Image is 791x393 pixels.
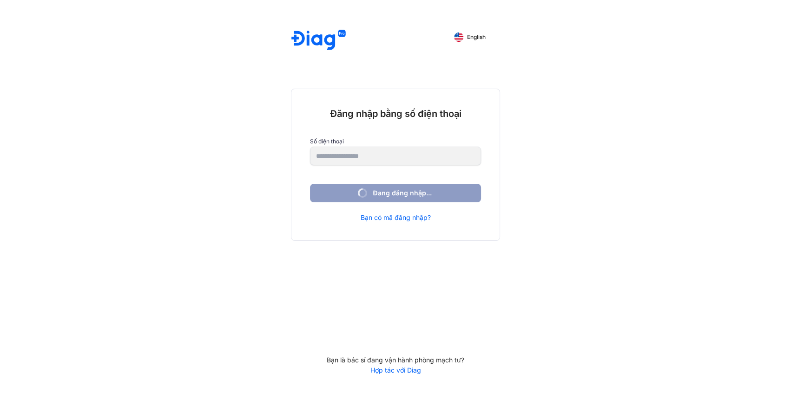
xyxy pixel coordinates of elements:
[291,30,346,52] img: logo
[448,30,492,45] button: English
[361,213,431,222] a: Bạn có mã đăng nhập?
[310,138,481,145] label: Số điện thoại
[291,366,500,374] a: Hợp tác với Diag
[310,184,481,202] button: Đang đăng nhập...
[454,32,463,42] img: English
[310,108,481,120] div: Đăng nhập bằng số điện thoại
[467,34,486,40] span: English
[291,356,500,364] div: Bạn là bác sĩ đang vận hành phòng mạch tư?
